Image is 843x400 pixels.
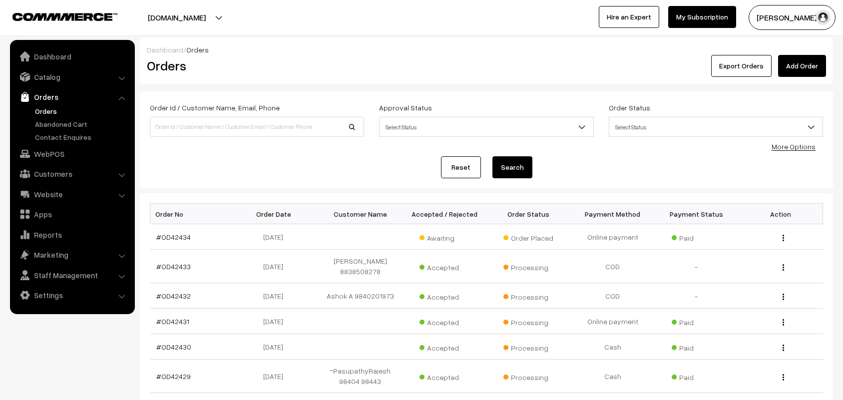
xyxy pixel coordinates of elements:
span: Select Status [380,118,593,136]
th: Customer Name [318,204,402,224]
a: #OD42429 [156,372,191,381]
td: [DATE] [234,283,318,309]
span: Select Status [379,117,593,137]
a: Orders [12,88,131,106]
th: Payment Method [570,204,654,224]
h2: Orders [147,58,363,73]
label: Order Id / Customer Name, Email, Phone [150,102,280,113]
span: Order Placed [503,230,553,243]
span: Orders [186,45,209,54]
span: Processing [503,340,553,353]
td: Ashok A 9840201973 [318,283,402,309]
a: Apps [12,205,131,223]
span: Paid [672,340,722,353]
span: Processing [503,289,553,302]
td: [DATE] [234,224,318,250]
td: - [655,250,739,283]
button: [DOMAIN_NAME] [113,5,241,30]
td: COD [570,250,654,283]
a: #OD42430 [156,343,191,351]
img: Menu [783,345,784,351]
td: Cash [570,334,654,360]
label: Approval Status [379,102,432,113]
span: Awaiting [420,230,469,243]
a: Reset [441,156,481,178]
span: Select Status [609,118,823,136]
th: Order Status [486,204,570,224]
a: Dashboard [147,45,183,54]
img: user [816,10,831,25]
button: Search [492,156,532,178]
span: Accepted [420,315,469,328]
img: Menu [783,264,784,271]
a: Settings [12,286,131,304]
input: Order Id / Customer Name / Customer Email / Customer Phone [150,117,364,137]
td: ~PasupathyRajesh 98404 98443 [318,360,402,393]
a: WebPOS [12,145,131,163]
span: Paid [672,230,722,243]
img: Menu [783,374,784,381]
td: Cash [570,360,654,393]
a: Catalog [12,68,131,86]
a: Contact Enquires [32,132,131,142]
a: Hire an Expert [599,6,659,28]
span: Accepted [420,289,469,302]
th: Payment Status [655,204,739,224]
a: My Subscription [668,6,736,28]
div: / [147,44,826,55]
td: - [655,283,739,309]
span: Accepted [420,370,469,383]
img: Menu [783,294,784,300]
th: Order No [150,204,234,224]
td: [DATE] [234,250,318,283]
th: Order Date [234,204,318,224]
td: [DATE] [234,334,318,360]
a: Add Order [778,55,826,77]
label: Order Status [609,102,650,113]
a: Marketing [12,246,131,264]
span: Processing [503,260,553,273]
button: Export Orders [711,55,772,77]
a: More Options [772,142,816,151]
td: [PERSON_NAME] 8838508278 [318,250,402,283]
th: Accepted / Rejected [403,204,486,224]
a: Customers [12,165,131,183]
a: #OD42431 [156,317,189,326]
td: [DATE] [234,360,318,393]
td: Online payment [570,309,654,334]
th: Action [739,204,823,224]
a: #OD42434 [156,233,191,241]
a: #OD42433 [156,262,191,271]
img: Menu [783,319,784,326]
button: [PERSON_NAME] s… [749,5,836,30]
span: Paid [672,370,722,383]
span: Accepted [420,340,469,353]
img: Menu [783,235,784,241]
a: Dashboard [12,47,131,65]
img: COMMMERCE [12,13,117,20]
a: Reports [12,226,131,244]
td: Online payment [570,224,654,250]
a: #OD42432 [156,292,191,300]
a: Abandoned Cart [32,119,131,129]
td: COD [570,283,654,309]
a: COMMMERCE [12,10,100,22]
a: Orders [32,106,131,116]
span: Processing [503,370,553,383]
a: Website [12,185,131,203]
span: Select Status [609,117,823,137]
span: Paid [672,315,722,328]
span: Processing [503,315,553,328]
a: Staff Management [12,266,131,284]
td: [DATE] [234,309,318,334]
span: Accepted [420,260,469,273]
